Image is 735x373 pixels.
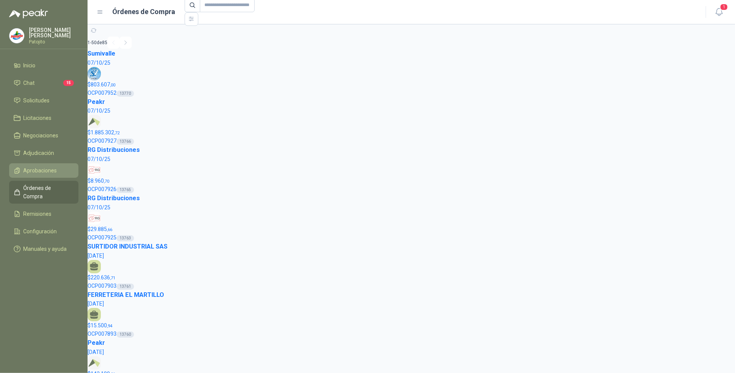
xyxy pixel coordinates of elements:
span: OCP007925 [88,234,116,241]
a: Licitaciones [9,111,78,125]
span: 07/10/25 [88,60,110,66]
a: Solicitudes [9,93,78,108]
span: Manuales y ayuda [24,245,67,253]
div: 13765 [116,187,134,193]
a: Configuración [9,224,78,239]
a: RG Distribuciones07/10/25 Company Logo$29.885,66OCP00792513763 [88,193,735,242]
a: Peakr07/10/25 Company Logo$1.885.302,72OCP00792713766 [88,97,735,145]
span: ,00 [110,83,115,88]
button: 1 [712,5,726,19]
a: Sumivalle07/10/25 Company Logo$803.607,00OCP00795213770 [88,49,735,97]
h3: Peakr [88,97,735,107]
img: Company Logo [88,67,101,80]
a: Chat15 [9,76,78,90]
span: ,72 [114,131,120,135]
p: $ [88,80,735,89]
span: OCP007927 [88,138,116,144]
span: ,70 [104,179,109,184]
span: Configuración [24,227,57,236]
span: OCP007893 [88,331,116,337]
h1: Órdenes de Compra [113,6,175,17]
span: Adjudicación [24,149,54,157]
span: Licitaciones [24,114,52,122]
div: 13763 [116,235,134,241]
span: 29.885 [91,226,112,232]
p: $ [88,273,735,282]
img: Company Logo [88,356,101,370]
div: 13760 [116,332,134,338]
p: $ [88,321,735,330]
span: 07/10/25 [88,156,110,162]
a: Inicio [9,58,78,73]
span: Aprobaciones [24,166,57,175]
img: Company Logo [88,212,101,225]
h3: Peakr [88,338,735,348]
a: FERRETERIA EL MARTILLO[DATE] $15.500,94OCP00789313760 [88,290,735,338]
span: Solicitudes [24,96,50,105]
a: Remisiones [9,207,78,221]
span: 8.960 [91,178,109,184]
span: ,94 [107,324,112,328]
span: OCP007926 [88,186,116,192]
span: [DATE] [88,349,104,355]
a: SURTIDOR INDUSTRIAL SAS[DATE] $220.636,71OCP00790313761 [88,242,735,290]
p: [PERSON_NAME] [PERSON_NAME] [29,27,78,38]
h3: RG Distribuciones [88,145,735,155]
span: Órdenes de Compra [24,184,71,201]
a: Manuales y ayuda [9,242,78,256]
a: Aprobaciones [9,163,78,178]
span: 15 [63,80,74,86]
a: Órdenes de Compra [9,181,78,204]
span: OCP007952 [88,90,116,96]
h3: SURTIDOR INDUSTRIAL SAS [88,242,735,252]
div: 13761 [116,284,134,290]
a: Adjudicación [9,146,78,160]
span: 1 [720,3,728,11]
span: 07/10/25 [88,204,110,210]
img: Company Logo [88,115,101,128]
span: ,66 [107,227,112,232]
span: 803.607 [91,81,115,88]
span: [DATE] [88,253,104,259]
h3: Sumivalle [88,49,735,59]
h3: RG Distribuciones [88,193,735,203]
img: Logo peakr [9,9,48,18]
span: 15.500 [91,322,112,328]
span: 220.636 [91,274,115,281]
span: 07/10/25 [88,108,110,114]
span: OCP007903 [88,283,116,289]
span: Remisiones [24,210,52,218]
p: Patojito [29,40,78,44]
span: Inicio [24,61,36,70]
div: 13770 [116,91,134,97]
p: $ [88,225,735,233]
span: ,71 [110,276,115,281]
img: Company Logo [10,29,24,43]
div: 13766 [116,139,134,145]
a: Negociaciones [9,128,78,143]
span: Negociaciones [24,131,59,140]
span: 1.885.302 [91,129,120,135]
div: 1 - 50 de 85 [88,37,735,49]
img: Company Logo [88,163,101,177]
p: $ [88,128,735,137]
h3: FERRETERIA EL MARTILLO [88,290,735,300]
p: $ [88,177,735,185]
a: RG Distribuciones07/10/25 Company Logo$8.960,70OCP00792613765 [88,145,735,193]
span: [DATE] [88,301,104,307]
span: Chat [24,79,35,87]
